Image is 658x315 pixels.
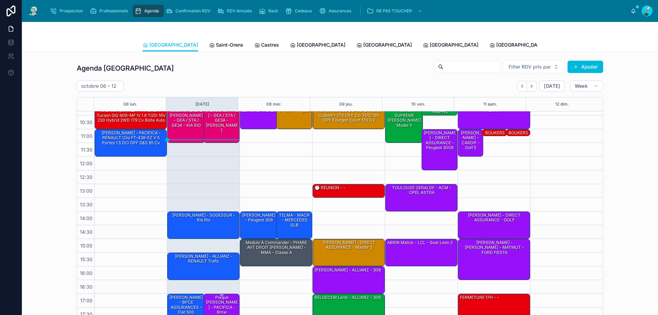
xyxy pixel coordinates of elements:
a: Rack [257,5,283,17]
div: [PERSON_NAME] - Peugeot 308 [241,212,277,223]
button: Next [527,81,537,92]
span: Rack [268,8,278,14]
div: [PERSON_NAME] - SOGESSUR - Kia rio [168,212,239,239]
div: TOULOUSE GERALDE - ACM - OPEL ASTRA [387,185,457,196]
div: [PERSON_NAME] - DIRECT ASSURANCE - master 3 [313,239,385,266]
span: [GEOGRAPHIC_DATA] [430,41,478,48]
img: App logo [27,5,40,16]
div: [PERSON_NAME] - [PERSON_NAME] - MATMUT - FORD FIESTA [458,239,530,280]
a: Cadeaux [283,5,317,17]
a: Professionnels [88,5,133,17]
div: ABRIN Malick - LCL - Seat leon 2 [386,239,457,266]
span: Confirmation RDV [175,8,210,14]
div: SAV de Perpignan - [PERSON_NAME] - - HYUNDAI Tucson GQ-606-MF IV 1.6 TGDi 16V 230 Hybrid 2WD 179 ... [96,102,166,124]
span: 10:00 [78,106,94,111]
button: 11 sam. [483,97,497,111]
a: Agenda [133,5,164,17]
span: [GEOGRAPHIC_DATA] [149,41,198,48]
span: 16:00 [78,270,94,276]
div: Custode AR Gauche HERETE [PERSON_NAME] - GEA / STA / GE3A - KIA RIO [168,102,205,143]
button: 09 jeu. [339,97,353,111]
span: 13:30 [78,202,94,207]
span: 14:00 [78,215,94,221]
div: TELMA - MACIF - MERCEDES GLB [277,212,312,239]
span: 12:30 [78,174,94,180]
div: TELMA - MACIF - MERCEDES GLB [278,212,312,228]
a: [GEOGRAPHIC_DATA] [143,39,198,52]
div: FERMETURE 17H - - [459,294,500,301]
span: 16:30 [78,284,94,290]
button: Week [570,81,603,92]
span: 14:30 [78,229,94,235]
a: Castres [254,39,279,52]
div: [PERSON_NAME] - ALLIANZ - RENAULT Trafic [168,253,239,280]
div: [PERSON_NAME] - ALLIANZ - RENAULT Trafic [169,253,239,265]
button: Back [517,81,527,92]
div: ELGAROUI Marouane - MAIF - BMW [458,102,530,129]
div: [PERSON_NAME] - Peugeot 308 [240,212,277,239]
span: NE PAS TOUCHER [376,8,412,14]
span: 11:00 [79,133,94,139]
div: BOUKERS Fatima - CIC - C4 PICASSO [483,130,507,151]
span: [GEOGRAPHIC_DATA] [297,41,345,48]
span: Filter RDV pris par [509,63,551,70]
button: 06 lun. [123,97,137,111]
a: [GEOGRAPHIC_DATA] [356,39,412,52]
span: 10:30 [78,119,94,125]
button: 12 dim. [555,97,569,111]
span: Agenda [144,8,159,14]
a: NE PAS TOUCHER [365,5,426,17]
div: Module à commander - PHARE AVT DROIT [PERSON_NAME] - MMA - classe A [241,240,312,256]
div: ABRIN Malick - LCL - Seat leon 2 [387,240,453,246]
span: Prospection [60,8,83,14]
span: Professionnels [99,8,128,14]
div: 🕒 RÉUNION - - [313,184,385,197]
span: [GEOGRAPHIC_DATA] [496,41,545,48]
div: [PERSON_NAME] - MACIF - FORD Transit/Tourneo GC496FD Transit Custom I 270 L1H1 2.0 TDCi 16V DPF F... [314,102,384,124]
div: scrollable content [45,3,631,19]
span: RDV Annulés [227,8,252,14]
span: [DATE] [544,83,560,89]
span: Cadeaux [295,8,312,14]
div: [PERSON_NAME] - DIRECT ASSURANCE - master 3 [314,240,384,251]
div: BOUKERS Fatima - CIC - C4 PICASSO [482,130,507,136]
span: Assurances [329,8,351,14]
a: [GEOGRAPHIC_DATA] [489,39,545,52]
div: BELGECEM Larbi - ALLIANZ - 308 [314,294,381,301]
div: [DATE] [195,97,209,111]
button: Select Button [503,60,565,73]
div: [PERSON_NAME] - DIRECT ASSURANCE - GOLF [459,212,529,223]
div: [PERSON_NAME] - MACIF - FORD Transit/Tourneo GC496FD Transit Custom I 270 L1H1 2.0 TDCi 16V DPF F... [313,102,385,129]
a: [GEOGRAPHIC_DATA] [290,39,345,52]
div: BOUKERS Fatima - CIC - PICASSO C4 [508,130,529,156]
button: 10 ven. [411,97,425,111]
span: 12:00 [78,160,94,166]
div: [PERSON_NAME] - AXA - Tiguan [277,102,312,129]
div: 08 mer. [266,97,282,111]
button: Ajouter [568,61,603,73]
div: HERETE [PERSON_NAME] - GEA / STA / GE3A - [PERSON_NAME] [205,102,239,133]
div: [PERSON_NAME] - CARDIF - golf 5 [458,130,483,156]
a: Assurances [317,5,356,17]
div: Module à commander - PHARE AVT DROIT [PERSON_NAME] - MMA - classe A [240,239,312,266]
span: Week [575,83,588,89]
span: Saint-Orens [216,41,243,48]
span: 15:30 [78,256,94,262]
button: [DATE] [539,81,564,92]
div: [PERSON_NAME] - DIRECT ASSURANCE - GOLF [458,212,530,239]
div: TOULOUSE GERALDE - ACM - OPEL ASTRA [386,184,457,211]
div: [PERSON_NAME] - PACIFICA - RENAULT Clio FT-438-EZ V 5 Portes 1.5 dCi DPF S&S 85 cv [96,130,166,146]
div: [PERSON_NAME] - ALLIANZ - 308 [314,267,381,273]
div: [PERSON_NAME] - [PERSON_NAME] - MATMUT - FORD FIESTA [459,240,529,256]
a: Prospection [48,5,88,17]
span: Castres [261,41,279,48]
div: [PERSON_NAME] - S.A.S. SUPREME [PERSON_NAME] Model Y [386,102,423,143]
span: 13:00 [78,188,94,194]
div: [PERSON_NAME] - CARDIF - golf 5 [459,130,483,151]
div: [PERSON_NAME] - PACIFICA - RENAULT Clio FT-438-EZ V 5 Portes 1.5 dCi DPF S&S 85 cv [95,130,167,156]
